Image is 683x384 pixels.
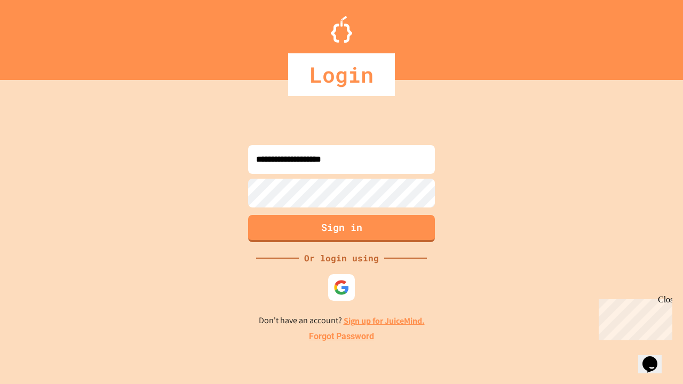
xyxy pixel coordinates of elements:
a: Sign up for JuiceMind. [344,315,425,326]
div: Login [288,53,395,96]
iframe: chat widget [638,341,672,373]
img: google-icon.svg [333,279,350,295]
iframe: chat widget [594,295,672,340]
div: Chat with us now!Close [4,4,74,68]
p: Don't have an account? [259,314,425,327]
button: Sign in [248,215,435,242]
div: Or login using [299,252,384,265]
img: Logo.svg [331,16,352,43]
a: Forgot Password [309,330,374,343]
